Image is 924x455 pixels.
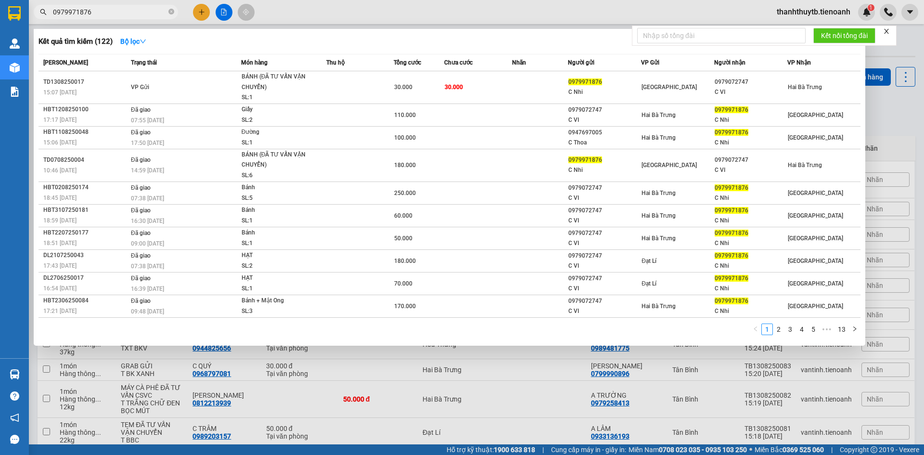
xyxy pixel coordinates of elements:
[642,190,676,196] span: Hai Bà Trưng
[242,92,314,103] div: SL: 1
[568,284,641,294] div: C VI
[168,9,174,14] span: close-circle
[242,115,314,126] div: SL: 2
[568,105,641,115] div: 0979072747
[819,324,834,335] span: •••
[715,184,748,191] span: 0979971876
[394,258,416,264] span: 180.000
[394,303,416,310] span: 170.000
[750,324,761,335] button: left
[43,59,88,66] span: [PERSON_NAME]
[131,167,164,174] span: 14:59 [DATE]
[813,28,875,43] button: Kết nối tổng đài
[788,235,843,242] span: [GEOGRAPHIC_DATA]
[715,261,787,271] div: C Nhi
[131,59,157,66] span: Trạng thái
[120,38,146,45] strong: Bộ lọc
[242,182,314,193] div: Bánh
[715,155,787,165] div: 0979072747
[568,296,641,306] div: 0979072747
[10,435,19,444] span: message
[444,59,473,66] span: Chưa cước
[788,258,843,264] span: [GEOGRAPHIC_DATA]
[242,193,314,204] div: SL: 5
[394,112,416,118] span: 110.000
[773,324,784,335] li: 2
[242,138,314,148] div: SL: 1
[43,195,77,201] span: 18:45 [DATE]
[43,139,77,146] span: 15:06 [DATE]
[512,59,526,66] span: Nhãn
[762,324,772,335] a: 1
[242,104,314,115] div: Giấy
[40,9,47,15] span: search
[43,167,77,174] span: 10:46 [DATE]
[394,134,416,141] span: 100.000
[140,38,146,45] span: down
[568,183,641,193] div: 0979072747
[131,263,164,270] span: 07:38 [DATE]
[10,413,19,422] span: notification
[788,303,843,310] span: [GEOGRAPHIC_DATA]
[242,273,314,284] div: HẠT
[642,280,656,287] span: Đạt Lí
[43,308,77,314] span: 17:21 [DATE]
[242,170,314,181] div: SL: 6
[43,285,77,292] span: 16:54 [DATE]
[642,258,656,264] span: Đạt Lí
[568,165,641,175] div: C Nhi
[241,59,268,66] span: Món hàng
[113,34,154,49] button: Bộ lọcdown
[38,37,113,47] h3: Kết quả tìm kiếm ( 122 )
[715,165,787,175] div: C VI
[242,205,314,216] div: Bánh
[131,286,164,292] span: 16:39 [DATE]
[43,240,77,247] span: 18:51 [DATE]
[849,324,860,335] button: right
[242,306,314,317] div: SL: 3
[568,306,641,316] div: C VI
[642,235,676,242] span: Hai Bà Trưng
[642,112,676,118] span: Hai Bà Trưng
[788,212,843,219] span: [GEOGRAPHIC_DATA]
[43,182,128,193] div: HBT0208250174
[568,238,641,248] div: C VI
[835,324,848,335] a: 13
[788,84,822,91] span: Hai Bà Trưng
[131,106,151,113] span: Đã giao
[10,391,19,401] span: question-circle
[641,59,659,66] span: VP Gửi
[849,324,860,335] li: Next Page
[43,250,128,260] div: DL2107250043
[43,77,128,87] div: TD1308250017
[43,127,128,137] div: HBT1108250048
[568,128,641,138] div: 0947697005
[53,7,167,17] input: Tìm tên, số ĐT hoặc mã đơn
[753,326,758,332] span: left
[568,206,641,216] div: 0979072747
[43,205,128,215] div: HBT3107250181
[715,306,787,316] div: C Nhi
[568,228,641,238] div: 0979072747
[131,184,151,191] span: Đã giao
[715,193,787,203] div: C Nhi
[715,275,748,282] span: 0979971876
[43,104,128,115] div: HBT1208250100
[242,284,314,294] div: SL: 1
[131,308,164,315] span: 09:48 [DATE]
[131,129,151,136] span: Đã giao
[715,207,748,214] span: 0979971876
[642,84,697,91] span: [GEOGRAPHIC_DATA]
[715,138,787,148] div: C Nhi
[788,112,843,118] span: [GEOGRAPHIC_DATA]
[131,140,164,146] span: 17:50 [DATE]
[131,84,149,91] span: VP Gửi
[10,87,20,97] img: solution-icon
[242,296,314,306] div: Bánh + Mật Ong
[796,324,808,335] li: 4
[10,63,20,73] img: warehouse-icon
[242,72,314,92] div: BÁNH (ĐÃ TƯ VẤN VẬN CHUYỂN)
[242,238,314,249] div: SL: 1
[568,115,641,125] div: C VI
[568,78,602,85] span: 0979971876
